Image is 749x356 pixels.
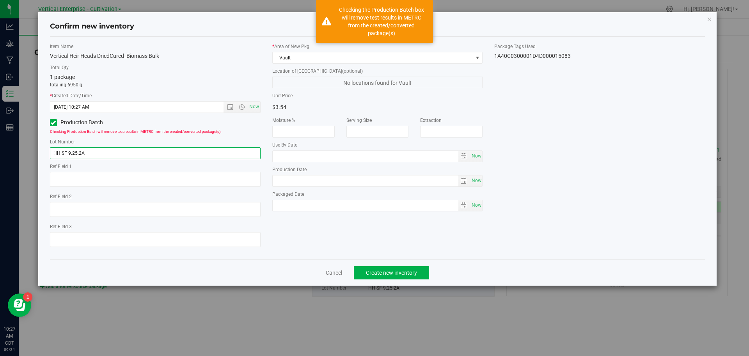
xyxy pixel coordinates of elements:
[272,92,372,99] label: Unit Price
[470,150,483,162] span: Set Current date
[342,68,363,74] span: (optional)
[469,200,482,211] span: select
[50,163,261,170] label: Ref Field 1
[494,52,705,60] div: 1A40C0300001D4D000015083
[272,166,483,173] label: Production Date
[272,191,483,198] label: Packaged Date
[346,117,409,124] label: Serving Size
[272,43,483,50] label: Area of New Pkg
[23,292,32,302] iframe: Resource center unread badge
[50,138,261,145] label: Lot Number
[494,43,705,50] label: Package Tags Used
[50,43,261,50] label: Item Name
[420,117,483,124] label: Extraction
[50,223,261,230] label: Ref Field 3
[272,101,372,113] div: $3.54
[354,266,429,279] button: Create new inventory
[470,175,483,186] span: Set Current date
[50,193,261,200] label: Ref Field 2
[272,141,483,148] label: Use By Date
[469,175,482,186] span: select
[469,151,482,162] span: select
[247,101,261,113] span: Set Current date
[235,104,248,110] span: Open the time view
[273,52,473,63] span: Vault
[326,269,342,277] a: Cancel
[50,74,75,80] span: 1 package
[366,270,417,276] span: Create new inventory
[458,200,470,211] span: select
[335,6,427,37] div: Checking the Production Batch box will remove test results in METRC from the created/converted pa...
[50,52,261,60] div: Vertical Heir Heads DriedCured_Biomass Bulk
[470,200,483,211] span: Set Current date
[50,129,222,134] span: Checking Production Batch will remove test results in METRC from the created/converted package(s).
[50,81,261,88] p: totaling 6950 g
[50,92,261,99] label: Created Date/Time
[272,77,483,88] span: No locations found for Vault
[50,64,261,71] label: Total Qty
[458,175,470,186] span: select
[50,118,149,127] label: Production Batch
[8,293,31,317] iframe: Resource center
[272,68,483,75] label: Location of [GEOGRAPHIC_DATA]
[458,151,470,162] span: select
[50,21,134,32] h4: Confirm new inventory
[272,117,335,124] label: Moisture %
[224,104,237,110] span: Open the date view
